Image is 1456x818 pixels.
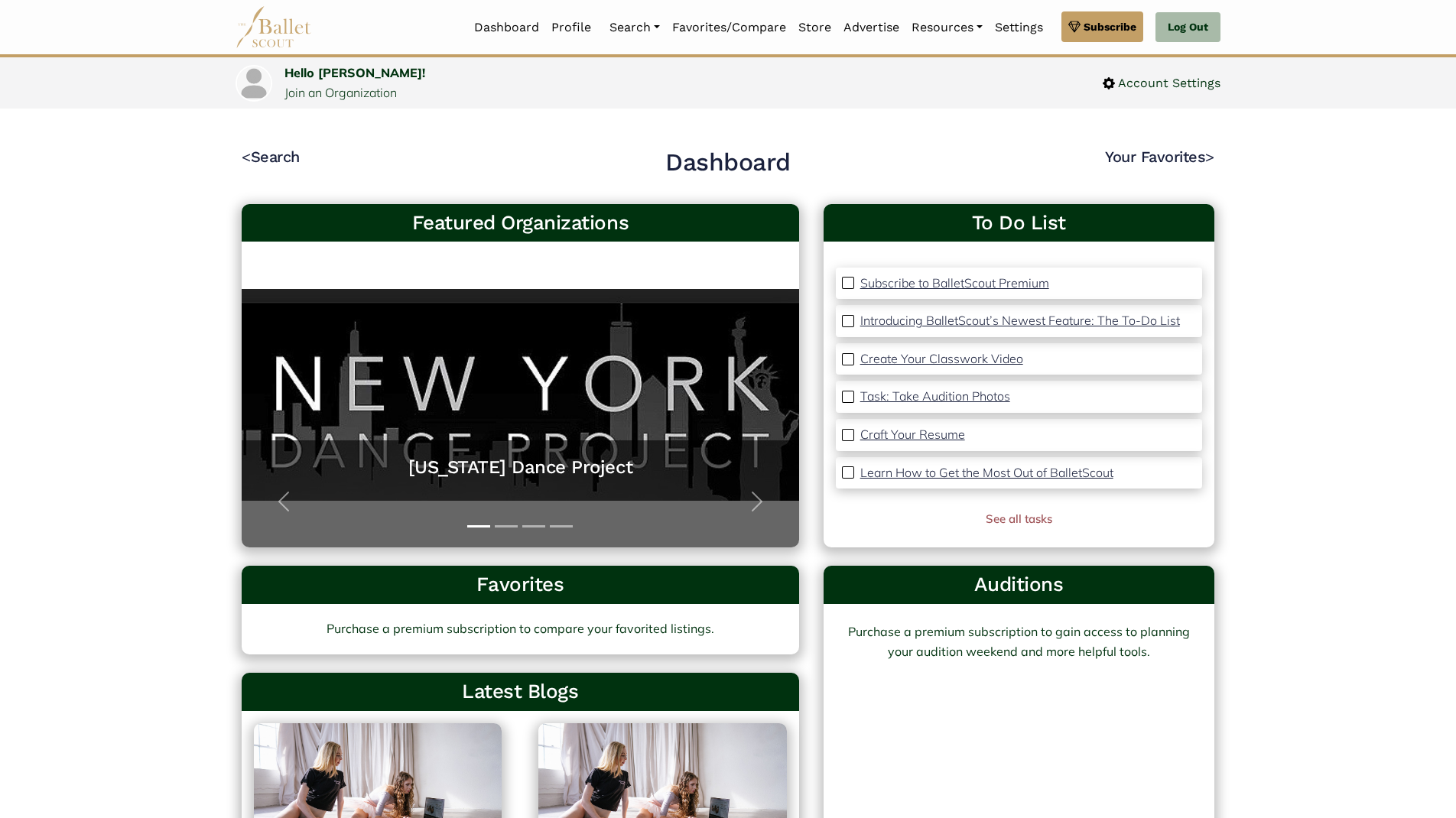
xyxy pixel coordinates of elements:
[522,518,545,535] button: Slide 3
[666,11,792,44] a: Favorites/Compare
[1155,12,1220,43] a: Log Out
[860,425,965,445] a: Craft Your Resume
[1068,18,1081,35] img: gem.svg
[792,11,837,44] a: Store
[284,85,397,100] a: Join an Organization
[836,572,1202,598] h3: Auditions
[1205,147,1214,166] code: >
[254,679,787,705] h3: Latest Blogs
[1105,148,1214,166] a: Your Favorites
[837,11,905,44] a: Advertise
[860,388,1010,404] p: Task: Take Audition Photos
[860,274,1049,294] a: Subscribe to BalletScout Premium
[986,511,1052,526] a: See all tasks
[860,313,1180,328] p: Introducing BalletScout’s Newest Feature: The To-Do List
[550,518,573,535] button: Slide 4
[665,147,791,179] h2: Dashboard
[254,572,787,598] h3: Favorites
[860,387,1010,407] a: Task: Take Audition Photos
[242,604,799,654] a: Purchase a premium subscription to compare your favorited listings.
[257,456,784,479] a: [US_STATE] Dance Project
[1103,73,1220,93] a: Account Settings
[603,11,666,44] a: Search
[242,148,300,166] a: <Search
[495,518,518,535] button: Slide 2
[242,147,251,166] code: <
[1061,11,1143,42] a: Subscribe
[237,67,271,100] img: profile picture
[860,349,1023,369] a: Create Your Classwork Video
[1084,18,1136,35] span: Subscribe
[848,624,1190,659] a: Purchase a premium subscription to gain access to planning your audition weekend and more helpful...
[860,427,965,442] p: Craft Your Resume
[860,311,1180,331] a: Introducing BalletScout’s Newest Feature: The To-Do List
[468,11,545,44] a: Dashboard
[905,11,989,44] a: Resources
[989,11,1049,44] a: Settings
[860,463,1113,483] a: Learn How to Get the Most Out of BalletScout
[860,465,1113,480] p: Learn How to Get the Most Out of BalletScout
[284,65,425,80] a: Hello [PERSON_NAME]!
[545,11,597,44] a: Profile
[860,351,1023,366] p: Create Your Classwork Video
[254,210,787,236] h3: Featured Organizations
[467,518,490,535] button: Slide 1
[860,275,1049,291] p: Subscribe to BalletScout Premium
[836,210,1202,236] a: To Do List
[1115,73,1220,93] span: Account Settings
